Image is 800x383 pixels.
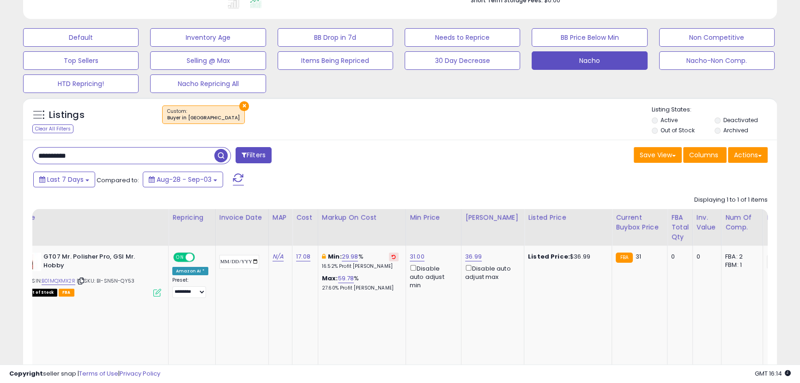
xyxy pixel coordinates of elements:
[23,28,139,47] button: Default
[410,252,424,261] a: 31.00
[725,213,759,232] div: Num of Comp.
[143,172,223,187] button: Aug-28 - Sep-03
[528,252,570,261] b: Listed Price:
[338,274,354,283] a: 59.78
[728,147,768,163] button: Actions
[120,369,160,378] a: Privacy Policy
[528,213,608,222] div: Listed Price
[322,274,338,283] b: Max:
[661,116,678,124] label: Active
[296,252,310,261] a: 17.08
[236,147,272,163] button: Filters
[79,369,118,378] a: Terms of Use
[239,101,249,111] button: ×
[322,213,402,222] div: Markup on Cost
[219,213,265,222] div: Invoice Date
[694,196,768,204] div: Displaying 1 to 1 of 1 items
[172,213,212,222] div: Repricing
[328,252,342,261] b: Min:
[150,28,266,47] button: Inventory Age
[616,213,663,232] div: Current Buybox Price
[465,263,517,281] div: Disable auto adjust max
[671,253,685,261] div: 0
[20,213,164,222] div: Title
[322,253,399,270] div: %
[23,74,139,93] button: HTD Repricing!
[725,253,756,261] div: FBA: 2
[174,253,186,261] span: ON
[723,126,748,134] label: Archived
[634,147,682,163] button: Save View
[725,261,756,269] div: FBM: 1
[172,277,208,298] div: Preset:
[405,51,520,70] button: 30 Day Decrease
[278,28,393,47] button: BB Drop in 7d
[150,51,266,70] button: Selling @ Max
[659,28,775,47] button: Non Competitive
[683,147,727,163] button: Columns
[659,51,775,70] button: Nacho-Non Comp.
[215,209,268,246] th: CSV column name: cust_attr_3_Invoice Date
[278,51,393,70] button: Items Being Repriced
[167,108,240,122] span: Custom:
[342,252,358,261] a: 29.98
[661,126,694,134] label: Out of Stock
[47,175,84,184] span: Last 7 Days
[405,28,520,47] button: Needs to Reprice
[652,105,777,114] p: Listing States:
[33,172,95,187] button: Last 7 Days
[296,213,314,222] div: Cost
[465,213,520,222] div: [PERSON_NAME]
[410,213,457,222] div: Min Price
[528,253,605,261] div: $36.99
[49,109,85,122] h5: Listings
[150,74,266,93] button: Nacho Repricing All
[9,369,43,378] strong: Copyright
[318,209,406,246] th: The percentage added to the cost of goods (COGS) that forms the calculator for Min & Max prices.
[157,175,212,184] span: Aug-28 - Sep-03
[273,252,284,261] a: N/A
[42,277,75,285] a: B01MQXMX2R
[167,115,240,121] div: Buyer in [GEOGRAPHIC_DATA]
[322,274,399,291] div: %
[755,369,791,378] span: 2025-09-11 16:14 GMT
[532,51,647,70] button: Nacho
[671,213,689,242] div: FBA Total Qty
[410,263,454,290] div: Disable auto adjust min
[43,253,156,272] b: GT07 Mr. Polisher Pro, GSI Mr. Hobby
[23,289,57,297] span: All listings that are currently out of stock and unavailable for purchase on Amazon
[723,116,758,124] label: Deactivated
[635,252,641,261] span: 31
[77,277,134,284] span: | SKU: BI-SN5N-QY53
[689,150,718,160] span: Columns
[465,252,482,261] a: 36.99
[322,263,399,270] p: 16.52% Profit [PERSON_NAME]
[532,28,647,47] button: BB Price Below Min
[273,213,288,222] div: MAP
[32,124,73,133] div: Clear All Filters
[322,285,399,291] p: 27.60% Profit [PERSON_NAME]
[23,253,161,296] div: ASIN:
[616,253,633,263] small: FBA
[697,213,717,232] div: Inv. value
[697,253,714,261] div: 0
[59,289,74,297] span: FBA
[9,370,160,378] div: seller snap | |
[172,267,208,275] div: Amazon AI *
[194,253,208,261] span: OFF
[97,176,139,185] span: Compared to:
[23,51,139,70] button: Top Sellers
